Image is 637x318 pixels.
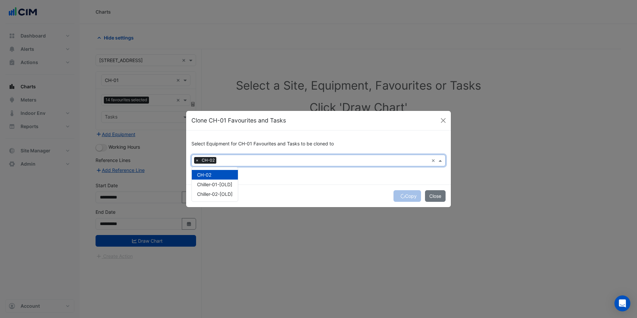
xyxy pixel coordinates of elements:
[194,157,200,164] span: ×
[431,157,437,164] span: Clear
[425,190,446,202] button: Close
[197,182,232,187] span: Chiller-01-[OLD]
[197,191,233,197] span: Chiller-02-[OLD]
[197,172,211,178] span: CH-02
[438,116,448,125] button: Close
[191,116,286,125] h5: Clone CH-01 Favourites and Tasks
[614,295,630,311] div: Open Intercom Messenger
[192,167,238,201] div: Options List
[191,166,212,174] button: Select All
[191,141,446,147] h6: Select Equipment for CH-01 Favourites and Tasks to be cloned to
[200,157,216,164] span: CH-02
